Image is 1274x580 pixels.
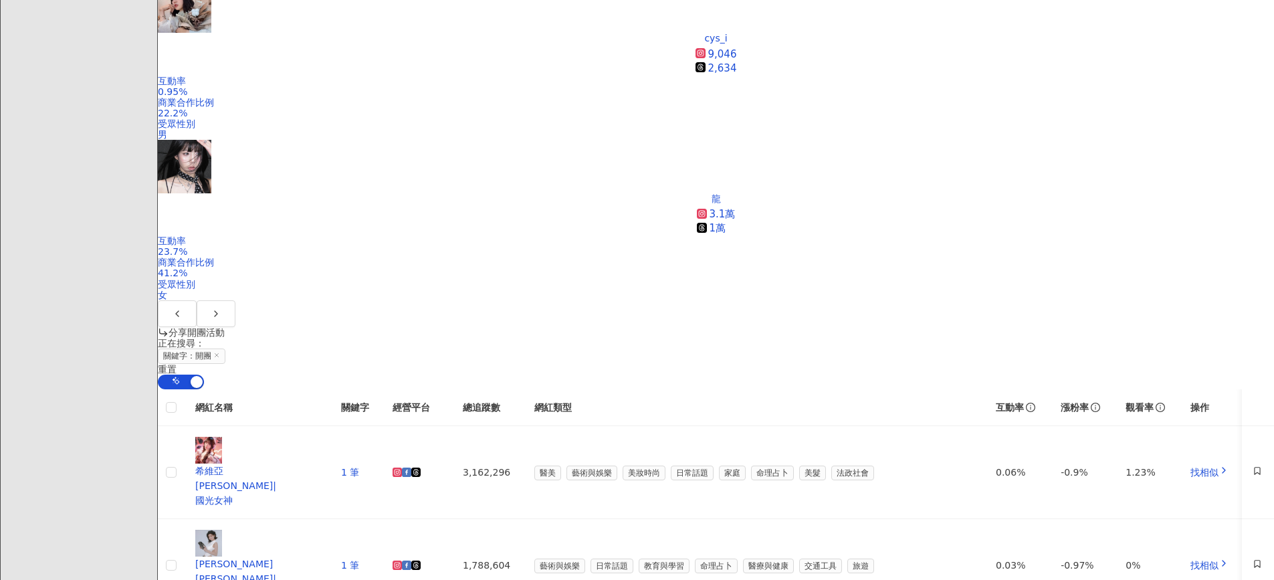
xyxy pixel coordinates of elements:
[1190,467,1229,478] a: 找相似
[524,389,985,426] th: 網紅類型
[695,559,738,573] span: 命理占卜
[158,279,1274,290] div: 受眾性別
[195,437,320,508] a: KOL Avatar希維亞[PERSON_NAME]|國光女神
[710,207,736,221] div: 3.1萬
[452,389,524,426] th: 總追蹤數
[591,559,633,573] span: 日常話題
[158,364,1274,375] div: 重置
[799,466,826,480] span: 美髮
[341,560,359,571] a: 1 筆
[708,62,737,76] div: 2,634
[158,86,1274,97] div: 0.95%
[158,129,1274,140] div: 男
[158,140,1274,193] a: KOL Avatar
[158,257,1274,268] div: 商業合作比例
[1089,401,1102,414] span: info-circle
[623,466,665,480] span: 美妝時尚
[273,480,276,491] span: |
[996,558,1039,573] div: 0.03%
[382,389,452,426] th: 經營平台
[704,33,727,43] div: cys_i
[743,559,794,573] span: 醫療與健康
[1061,465,1104,480] div: -0.9%
[195,495,233,506] span: 國光女神
[719,466,746,480] span: 家庭
[1061,558,1104,573] div: -0.97%
[847,559,874,573] span: 旅遊
[158,140,211,193] img: KOL Avatar
[158,290,1274,300] div: 女
[158,268,1274,278] div: 41.2%
[708,47,737,62] div: 9,046
[195,480,273,491] span: [PERSON_NAME]
[1154,401,1167,414] span: info-circle
[639,559,689,573] span: 教育與學習
[566,466,617,480] span: 藝術與娛樂
[534,559,585,573] span: 藝術與娛樂
[169,327,225,338] span: 分享開團活動
[158,193,1274,300] a: 龍3.1萬1萬互動率23.7%商業合作比例41.2%受眾性別女
[1180,389,1242,426] th: 操作
[799,559,842,573] span: 交通工具
[158,97,1274,108] div: 商業合作比例
[1190,467,1218,478] span: 找相似
[1024,401,1037,414] span: info-circle
[158,338,205,349] span: 正在搜尋 ：
[534,466,561,480] span: 醫美
[195,437,222,464] img: KOL Avatar
[1190,560,1229,571] a: 找相似
[996,402,1024,413] span: 互動率
[158,108,1274,118] div: 22.2%
[1190,560,1218,571] span: 找相似
[185,389,330,426] th: 網紅名稱
[195,557,320,571] div: [PERSON_NAME]
[1126,402,1154,413] span: 觀看率
[158,33,1274,140] a: cys_i9,0462,634互動率0.95%商業合作比例22.2%受眾性別男
[710,221,726,235] div: 1萬
[158,235,1274,246] div: 互動率
[671,466,714,480] span: 日常話題
[195,464,320,478] div: 希維亞
[1126,465,1169,480] div: 1.23%
[195,530,222,557] img: KOL Avatar
[1126,558,1169,573] div: 0%
[158,76,1274,86] div: 互動率
[831,466,874,480] span: 法政社會
[452,426,524,519] td: 3,162,296
[1061,402,1089,413] span: 漲粉率
[158,118,1274,129] div: 受眾性別
[751,466,794,480] span: 命理占卜
[158,246,1274,257] div: 23.7%
[341,467,359,478] a: 1 筆
[158,349,225,364] span: 關鍵字：開團
[330,389,381,426] th: 關鍵字
[712,193,721,204] div: 龍
[996,465,1039,480] div: 0.06%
